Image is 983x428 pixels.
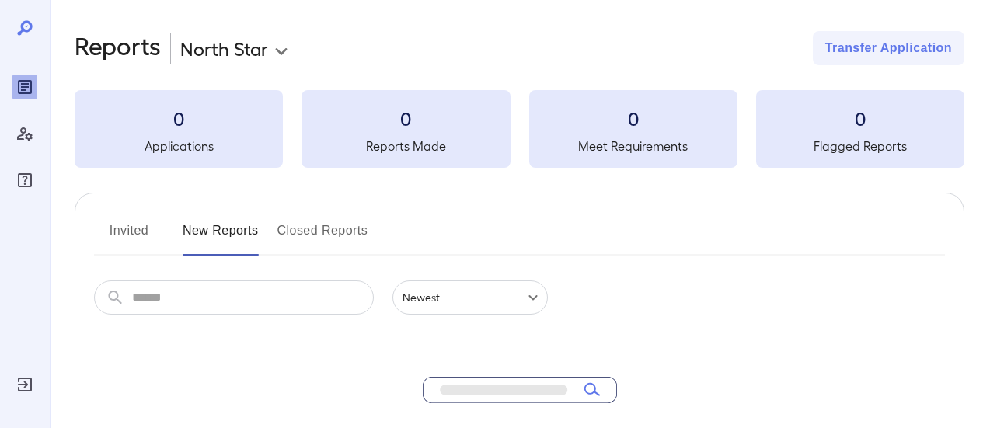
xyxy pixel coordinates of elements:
h5: Flagged Reports [756,137,964,155]
h3: 0 [529,106,737,130]
button: Transfer Application [813,31,964,65]
div: Manage Users [12,121,37,146]
div: Log Out [12,372,37,397]
div: FAQ [12,168,37,193]
button: Invited [94,218,164,256]
summary: 0Applications0Reports Made0Meet Requirements0Flagged Reports [75,90,964,168]
h2: Reports [75,31,161,65]
div: Reports [12,75,37,99]
h5: Applications [75,137,283,155]
div: Newest [392,280,548,315]
h5: Reports Made [302,137,510,155]
h5: Meet Requirements [529,137,737,155]
h3: 0 [302,106,510,130]
h3: 0 [756,106,964,130]
h3: 0 [75,106,283,130]
button: New Reports [183,218,259,256]
p: North Star [180,36,268,61]
button: Closed Reports [277,218,368,256]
